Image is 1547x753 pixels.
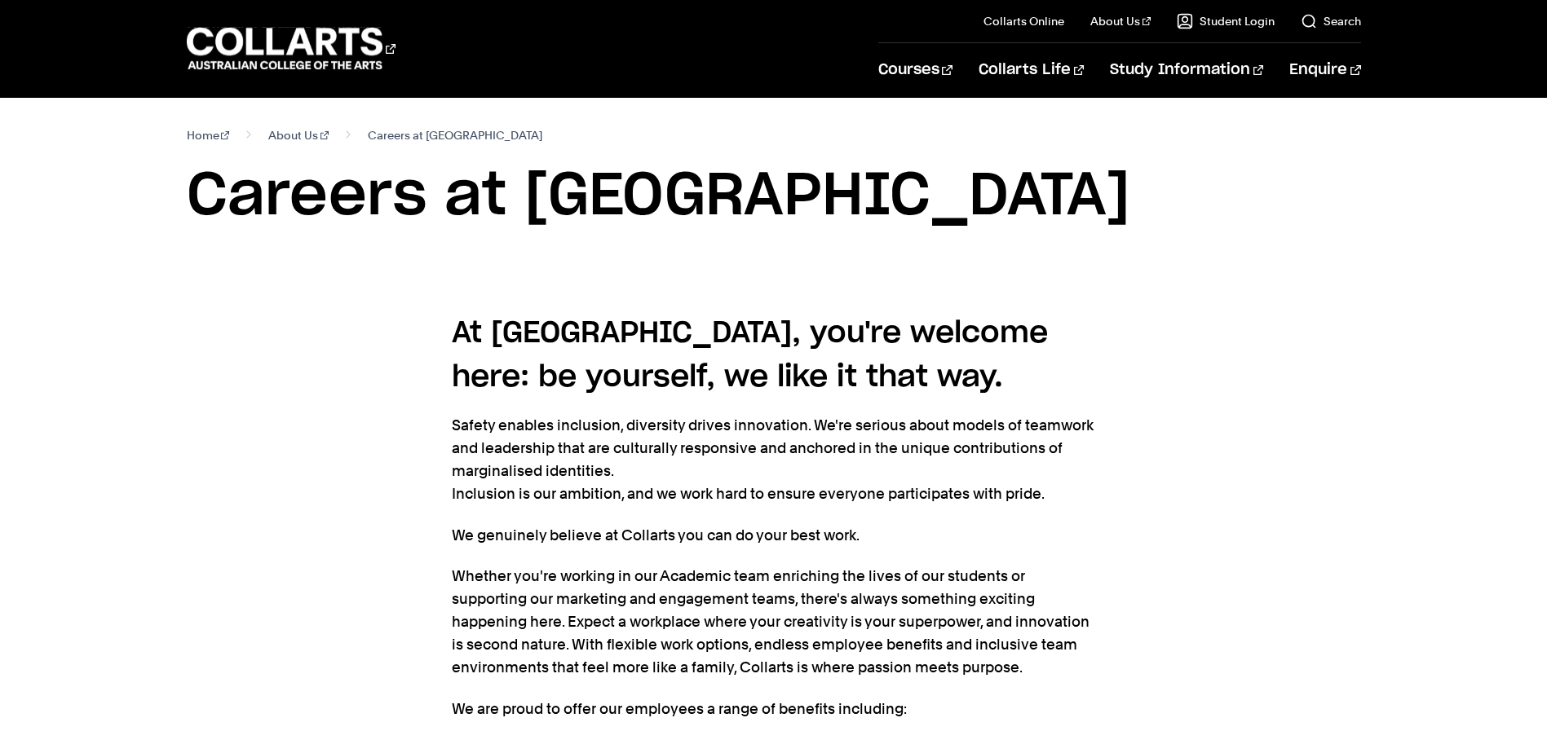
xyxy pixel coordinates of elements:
[452,565,1096,679] p: Whether you're working in our Academic team enriching the lives of our students or supporting our...
[979,43,1084,97] a: Collarts Life
[187,124,230,147] a: Home
[1110,43,1263,97] a: Study Information
[187,25,396,72] div: Go to homepage
[1301,13,1361,29] a: Search
[268,124,329,147] a: About Us
[452,698,1096,720] p: We are proud to offer our employees a range of benefits including:
[452,414,1096,505] p: Safety enables inclusion, diversity drives innovation. We're serious about models of teamwork and...
[983,13,1064,29] a: Collarts Online
[1177,13,1275,29] a: Student Login
[878,43,953,97] a: Courses
[1090,13,1151,29] a: About Us
[187,160,1361,233] h1: Careers at [GEOGRAPHIC_DATA]
[452,524,1096,547] p: We genuinely believe at Collarts you can do your best work.
[1289,43,1360,97] a: Enquire
[452,311,1096,399] h4: At [GEOGRAPHIC_DATA], you're welcome here: be yourself, we like it that way.
[368,124,543,147] span: Careers at [GEOGRAPHIC_DATA]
